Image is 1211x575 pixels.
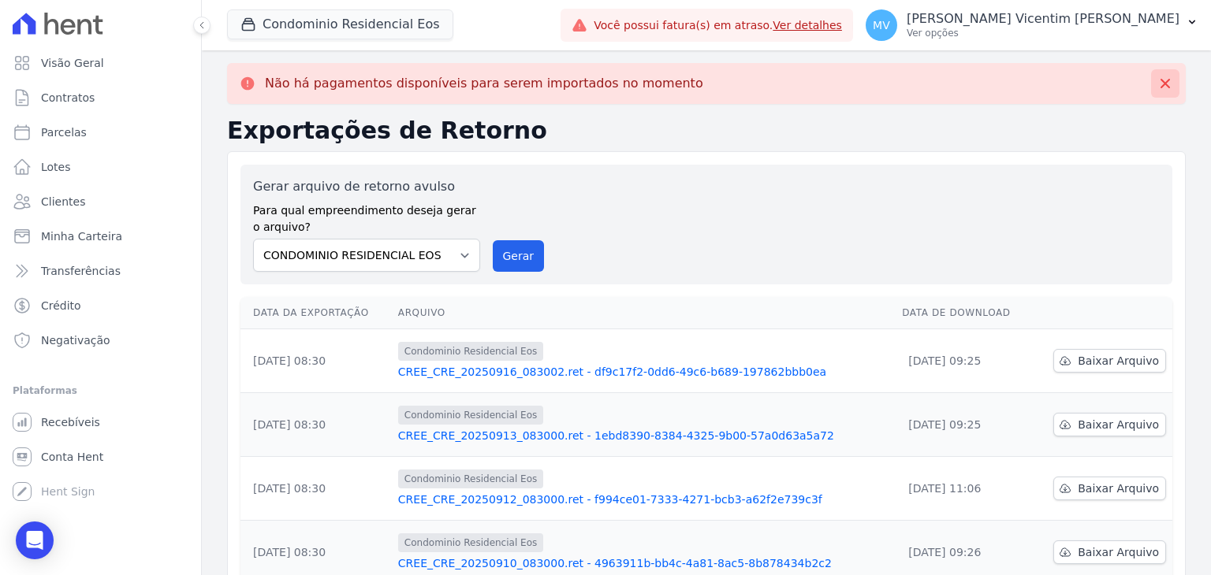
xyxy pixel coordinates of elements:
a: Crédito [6,290,195,321]
a: CREE_CRE_20250912_083000.ret - f994ce01-7333-4271-bcb3-a62f2e739c3f [398,492,889,507]
a: Conta Hent [6,441,195,473]
a: Clientes [6,186,195,217]
span: Baixar Arquivo [1078,417,1159,432]
a: Visão Geral [6,47,195,79]
td: [DATE] 08:30 [240,393,392,457]
th: Data de Download [896,297,1031,329]
a: Lotes [6,151,195,183]
span: Recebíveis [41,414,100,430]
a: Recebíveis [6,406,195,438]
span: Condominio Residencial Eos [398,342,543,361]
span: Crédito [41,298,81,313]
p: Não há pagamentos disponíveis para serem importados no momento [265,76,703,91]
a: Baixar Arquivo [1053,349,1166,373]
span: Baixar Arquivo [1078,480,1159,496]
a: Minha Carteira [6,221,195,252]
span: Condominio Residencial Eos [398,469,543,488]
label: Gerar arquivo de retorno avulso [253,177,480,196]
span: Contratos [41,90,95,106]
label: Para qual empreendimento deseja gerar o arquivo? [253,196,480,236]
a: Baixar Arquivo [1053,413,1166,436]
button: Gerar [493,240,545,272]
span: Visão Geral [41,55,104,71]
span: Transferências [41,263,121,279]
a: CREE_CRE_20250913_083000.ret - 1ebd8390-8384-4325-9b00-57a0d63a5a72 [398,428,889,443]
h2: Exportações de Retorno [227,117,1186,145]
button: MV [PERSON_NAME] Vicentim [PERSON_NAME] Ver opções [853,3,1211,47]
a: Transferências [6,255,195,287]
span: Baixar Arquivo [1078,353,1159,369]
a: CREE_CRE_20250916_083002.ret - df9c17f2-0dd6-49c6-b689-197862bbb0ea [398,364,889,380]
td: [DATE] 11:06 [896,457,1031,521]
p: Ver opções [907,27,1179,39]
div: Plataformas [13,381,188,400]
span: MV [873,20,890,31]
span: Condominio Residencial Eos [398,533,543,552]
span: Lotes [41,159,71,175]
td: [DATE] 09:25 [896,393,1031,457]
a: Ver detalhes [773,19,842,32]
a: Contratos [6,82,195,113]
a: CREE_CRE_20250910_083000.ret - 4963911b-bb4c-4a81-8ac5-8b878434b2c2 [398,555,889,571]
th: Data da Exportação [240,297,392,329]
a: Parcelas [6,117,195,148]
a: Baixar Arquivo [1053,477,1166,500]
a: Baixar Arquivo [1053,540,1166,564]
a: Negativação [6,325,195,356]
span: Clientes [41,194,85,210]
span: Baixar Arquivo [1078,544,1159,560]
td: [DATE] 08:30 [240,329,392,393]
p: [PERSON_NAME] Vicentim [PERSON_NAME] [907,11,1179,27]
div: Open Intercom Messenger [16,521,54,559]
span: Conta Hent [41,449,103,465]
th: Arquivo [392,297,896,329]
span: Você possui fatura(s) em atraso. [594,17,842,34]
span: Negativação [41,332,110,348]
span: Minha Carteira [41,228,122,244]
td: [DATE] 09:25 [896,329,1031,393]
span: Parcelas [41,124,87,140]
button: Condominio Residencial Eos [227,9,453,39]
span: Condominio Residencial Eos [398,406,543,425]
td: [DATE] 08:30 [240,457,392,521]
